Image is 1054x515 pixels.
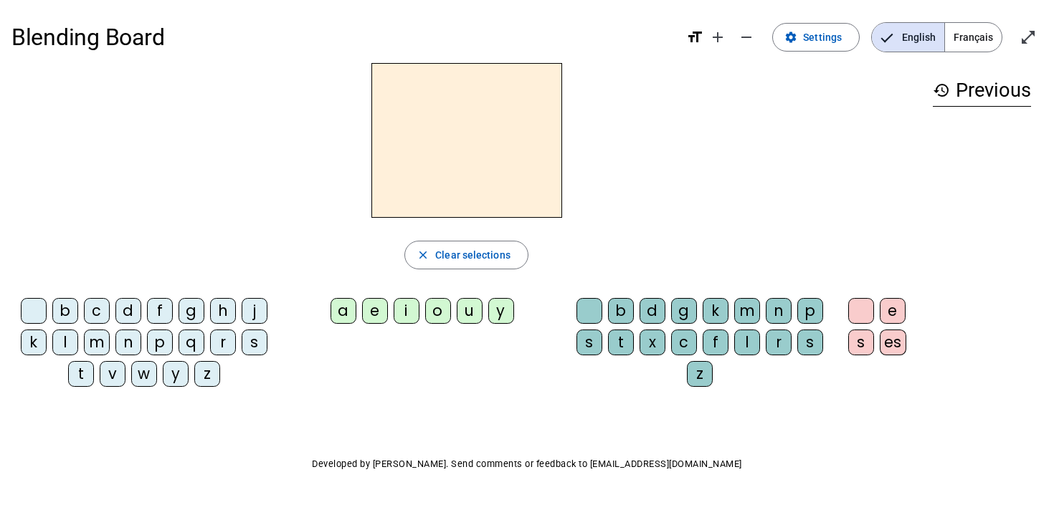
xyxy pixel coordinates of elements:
mat-icon: add [709,29,726,46]
div: t [608,329,634,355]
div: w [131,361,157,387]
button: Clear selections [404,241,528,269]
div: g [671,298,697,324]
div: k [703,298,728,324]
div: i [394,298,419,324]
div: z [687,361,713,387]
div: q [179,329,204,355]
mat-button-toggle-group: Language selection [871,22,1002,52]
div: m [84,329,110,355]
p: Developed by [PERSON_NAME]. Send comments or feedback to [EMAIL_ADDRESS][DOMAIN_NAME] [11,456,1043,473]
div: d [640,298,665,324]
h1: Blending Board [11,14,675,60]
mat-icon: history [933,82,950,99]
button: Settings [772,23,860,52]
div: x [640,329,665,355]
div: k [21,329,47,355]
div: t [68,361,94,387]
h3: Previous [933,74,1031,107]
div: g [179,298,204,324]
button: Increase font size [703,23,732,52]
span: English [872,23,944,52]
div: r [766,329,792,355]
div: e [880,298,906,324]
div: u [457,298,483,324]
div: y [163,361,189,387]
div: l [52,329,78,355]
div: h [210,298,236,324]
div: s [848,329,874,355]
div: n [766,298,792,324]
div: es [880,329,906,355]
div: r [210,329,236,355]
div: c [84,298,110,324]
div: f [147,298,173,324]
div: v [100,361,125,387]
div: p [797,298,823,324]
button: Enter full screen [1014,23,1043,52]
div: y [488,298,514,324]
mat-icon: open_in_full [1020,29,1037,46]
div: d [115,298,141,324]
button: Decrease font size [732,23,761,52]
div: l [734,329,760,355]
div: b [52,298,78,324]
div: f [703,329,728,355]
span: Settings [803,29,842,46]
span: Français [945,23,1002,52]
div: e [362,298,388,324]
div: j [242,298,267,324]
div: b [608,298,634,324]
div: s [576,329,602,355]
div: n [115,329,141,355]
mat-icon: format_size [686,29,703,46]
mat-icon: settings [784,31,797,44]
div: a [331,298,356,324]
div: z [194,361,220,387]
div: m [734,298,760,324]
div: c [671,329,697,355]
div: s [797,329,823,355]
mat-icon: remove [738,29,755,46]
div: p [147,329,173,355]
span: Clear selections [435,246,511,264]
mat-icon: close [417,249,429,261]
div: o [425,298,451,324]
div: s [242,329,267,355]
